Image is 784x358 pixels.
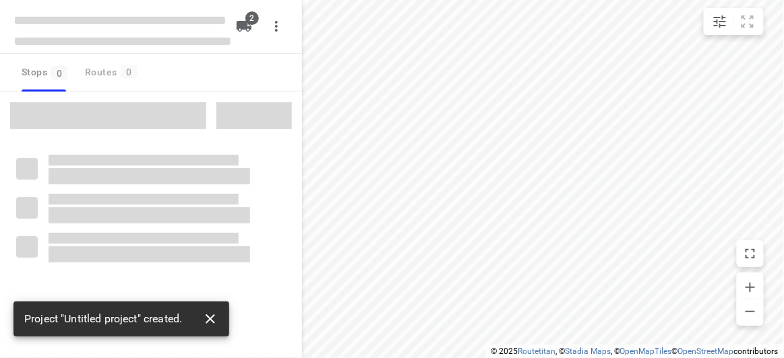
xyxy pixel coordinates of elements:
div: small contained button group [704,8,764,35]
a: OpenMapTiles [620,347,672,356]
a: Stadia Maps [565,347,611,356]
a: OpenStreetMap [678,347,734,356]
li: © 2025 , © , © © contributors [491,347,779,356]
span: Project "Untitled project" created. [24,312,182,327]
a: Routetitan [518,347,555,356]
button: Map settings [706,8,733,35]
